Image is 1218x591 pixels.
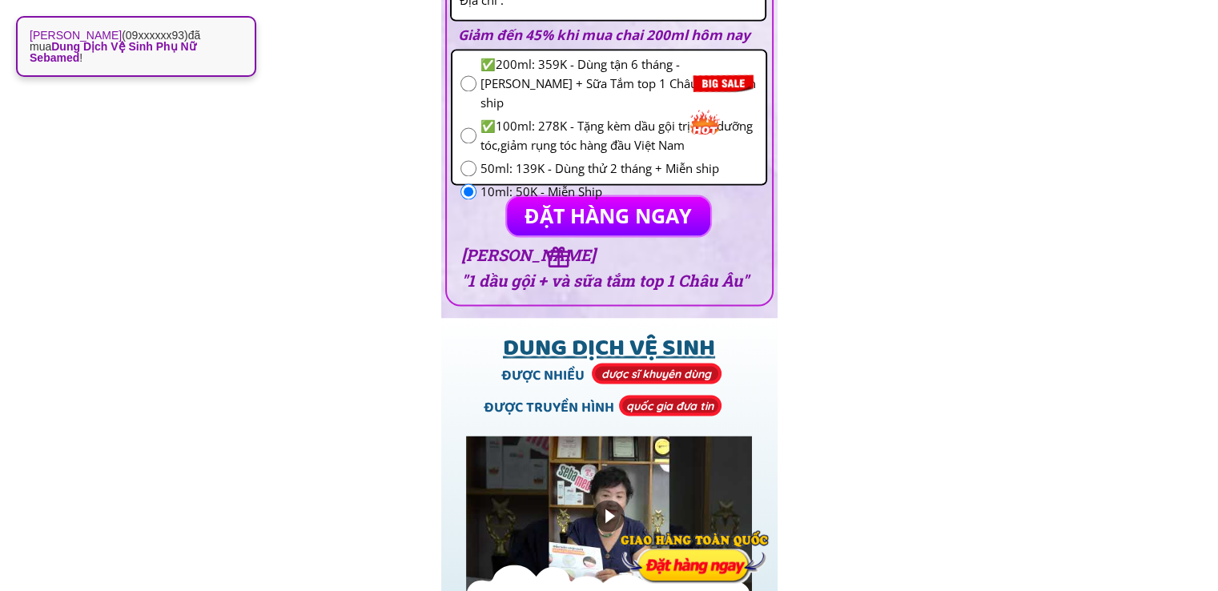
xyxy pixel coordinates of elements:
h2: ĐƯỢC NHIỀU [452,365,633,388]
p: ( ) đã mua ! [30,30,243,63]
span: 09xxxxxx93 [126,29,184,42]
h1: DUNG DỊCH VỆ SINH [460,331,758,369]
h2: ĐƯỢC TRUYỀN HÌNH [458,397,639,420]
h3: dược sĩ khuyên dùng [595,365,717,382]
h2: Giảm đến 45% khi mua chai 200ml hôm nay [458,24,794,46]
span: Dung Dịch Vệ Sinh Phụ Nữ Sebamed [30,40,196,64]
span: ✅200ml: 359K - Dùng tận 6 tháng - [PERSON_NAME] + Sữa Tắm top 1 Châu Âu + Miễn ship [480,54,758,112]
strong: [PERSON_NAME] [30,29,122,42]
span: ✅100ml: 278K - Tặng kèm dầu gội trị gàu,dưỡng tóc,giảm rụng tóc hàng đầu Việt Nam [480,116,758,155]
h3: [PERSON_NAME] "1 dầu gội + và sữa tắm top 1 Châu Âu" [461,241,754,292]
span: 50ml: 139K - Dùng thử 2 tháng + Miễn ship [480,159,758,178]
h3: quốc gia đưa tin [622,397,718,414]
p: ĐẶT HÀNG NGAY [500,195,716,236]
span: 10ml: 50K - Miễn Ship [480,182,758,201]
